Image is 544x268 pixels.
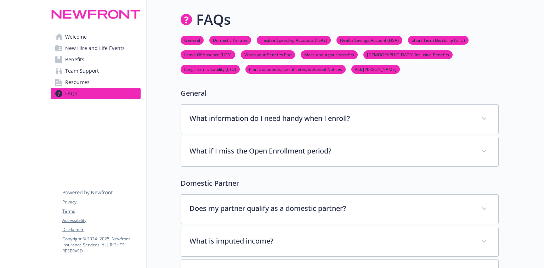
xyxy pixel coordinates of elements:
[189,113,473,124] p: What information do I need handy when I enroll?
[65,43,125,54] span: New Hire and Life Events
[181,195,498,224] div: Does my partner qualify as a domestic partner?
[62,227,140,233] a: Disclaimer
[62,208,140,214] a: Terms
[336,37,402,43] a: Health Savings Account (HSA)
[62,199,140,205] a: Privacy
[209,37,251,43] a: Domestic Partner
[65,77,90,88] span: Resources
[351,66,400,72] a: Ask [PERSON_NAME]
[189,146,473,156] p: What if I miss the Open Enrollment period?
[181,37,204,43] a: General
[51,54,141,65] a: Benefits
[241,51,295,58] a: When your Benefits End
[257,37,331,43] a: Flexible Spending Accounts (FSAs)
[181,178,499,189] p: Domestic Partner
[181,88,499,99] p: General
[245,66,346,72] a: Plan Documents, Certificates, & Annual Notices
[51,88,141,99] a: FAQs
[181,51,235,58] a: Leave Of Absence (LOA)
[65,65,99,77] span: Team Support
[196,9,231,30] h1: FAQs
[62,217,140,224] a: Accessibility
[65,54,84,65] span: Benefits
[181,137,498,166] div: What if I miss the Open Enrollment period?
[181,66,240,72] a: Long Term Disability (LTD)
[181,227,498,256] div: What is imputed income?
[363,51,453,58] a: [DEMOGRAPHIC_DATA] Inclusive Benefits
[189,236,473,246] p: What is imputed income?
[51,31,141,43] a: Welcome
[51,77,141,88] a: Resources
[62,236,140,254] p: Copyright © 2024 - 2025 , Newfront Insurance Services, ALL RIGHTS RESERVED
[301,51,358,58] a: More about your benefits
[189,203,473,214] p: Does my partner qualify as a domestic partner?
[181,105,498,134] div: What information do I need handy when I enroll?
[65,31,87,43] span: Welcome
[408,37,469,43] a: Short Term Disability (STD)
[65,88,77,99] span: FAQs
[51,43,141,54] a: New Hire and Life Events
[51,65,141,77] a: Team Support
